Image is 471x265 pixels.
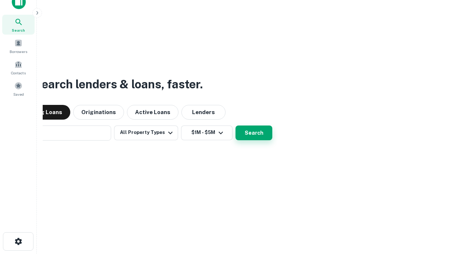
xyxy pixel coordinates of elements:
[13,91,24,97] span: Saved
[114,126,178,140] button: All Property Types
[33,75,203,93] h3: Search lenders & loans, faster.
[10,49,27,54] span: Borrowers
[12,27,25,33] span: Search
[11,70,26,76] span: Contacts
[127,105,178,120] button: Active Loans
[2,79,35,99] a: Saved
[2,15,35,35] a: Search
[73,105,124,120] button: Originations
[181,105,226,120] button: Lenders
[434,206,471,241] iframe: Chat Widget
[2,57,35,77] a: Contacts
[181,126,233,140] button: $1M - $5M
[2,36,35,56] a: Borrowers
[235,126,272,140] button: Search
